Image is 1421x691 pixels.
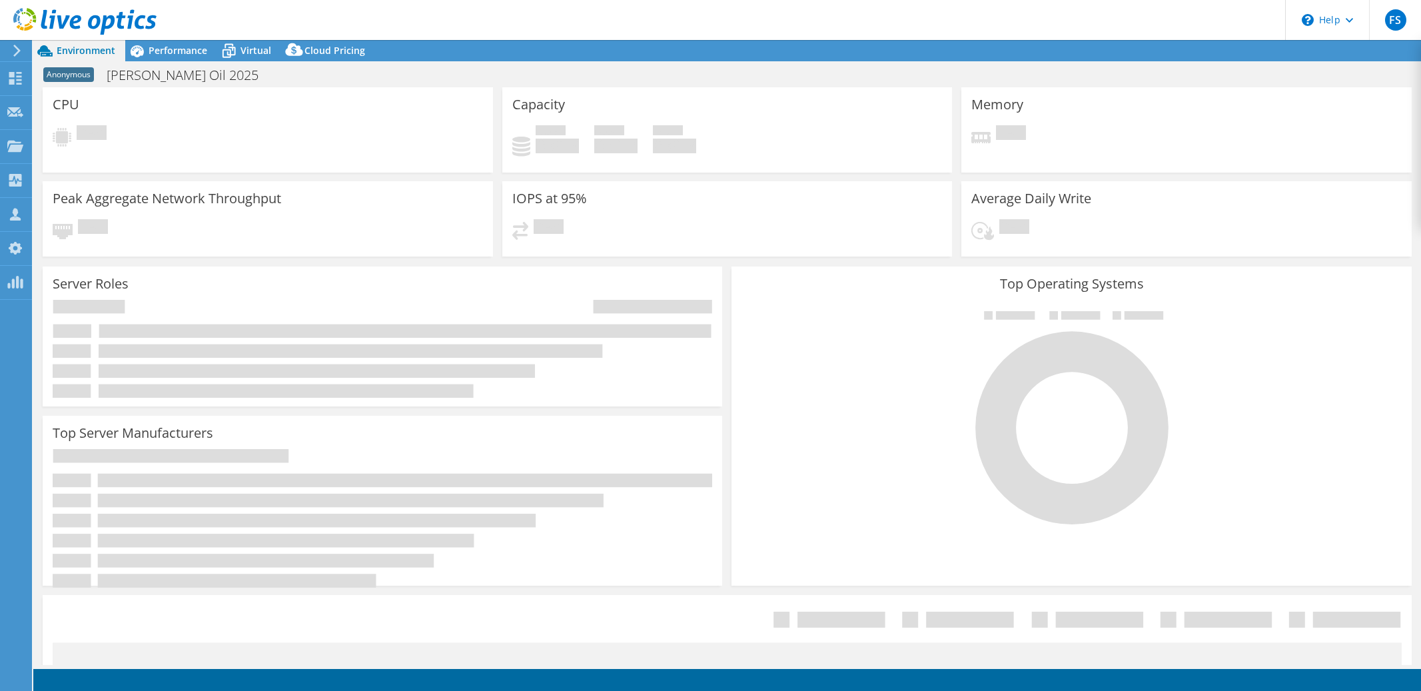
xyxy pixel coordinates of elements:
[536,125,566,139] span: Used
[53,277,129,291] h3: Server Roles
[77,125,107,143] span: Pending
[971,97,1023,112] h3: Memory
[512,191,587,206] h3: IOPS at 95%
[996,125,1026,143] span: Pending
[653,125,683,139] span: Total
[149,44,207,57] span: Performance
[53,97,79,112] h3: CPU
[534,219,564,237] span: Pending
[240,44,271,57] span: Virtual
[78,219,108,237] span: Pending
[512,97,565,112] h3: Capacity
[101,68,279,83] h1: [PERSON_NAME] Oil 2025
[53,191,281,206] h3: Peak Aggregate Network Throughput
[57,44,115,57] span: Environment
[43,67,94,82] span: Anonymous
[594,125,624,139] span: Free
[53,426,213,440] h3: Top Server Manufacturers
[536,139,579,153] h4: 0 GiB
[594,139,638,153] h4: 0 GiB
[999,219,1029,237] span: Pending
[971,191,1091,206] h3: Average Daily Write
[304,44,365,57] span: Cloud Pricing
[653,139,696,153] h4: 0 GiB
[741,277,1401,291] h3: Top Operating Systems
[1302,14,1314,26] svg: \n
[1385,9,1406,31] span: FS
